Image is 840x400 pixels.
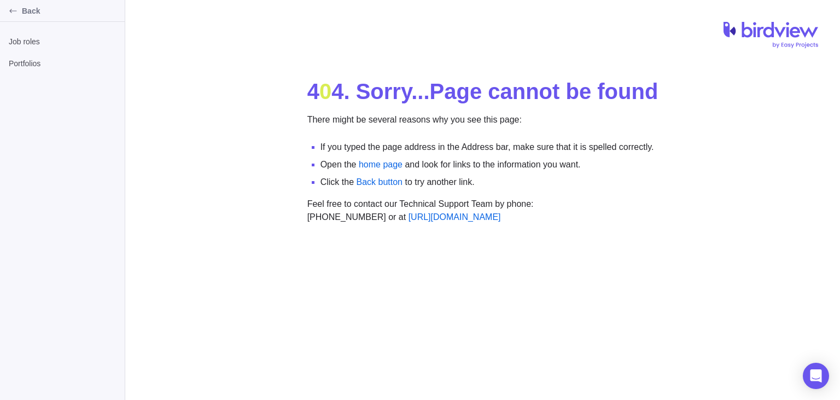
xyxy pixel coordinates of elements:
[22,5,120,16] span: Back
[409,212,501,222] a: [URL][DOMAIN_NAME]
[356,177,402,187] a: Back button
[320,158,658,171] li: Open the and look for links to the information you want.
[331,79,343,103] span: 4
[803,363,829,389] div: Open Intercom Messenger
[320,176,658,189] li: Click the to try another link.
[320,141,658,154] li: If you typed the page address in the Address bar, make sure that it is spelled correctly.
[359,160,402,169] a: home page
[307,79,319,103] span: 4
[724,22,818,48] img: logo
[388,212,500,222] span: or at
[307,199,534,222] span: Feel free to contact our Technical Support Team by phone: [PHONE_NUMBER]
[343,79,658,103] span: . Sorry... Page cannot be found
[9,58,116,69] span: Portfolios
[307,113,658,132] p: There might be several reasons why you see this page:
[9,36,116,47] span: Job roles
[319,79,331,103] span: 0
